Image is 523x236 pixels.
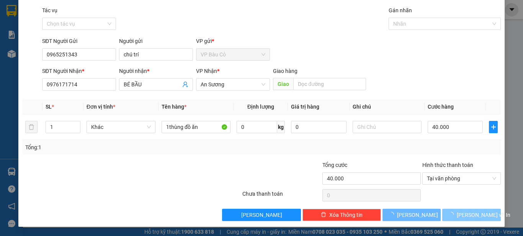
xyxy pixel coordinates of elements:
span: Đơn vị tính [87,104,115,110]
span: [PERSON_NAME] [397,211,438,219]
div: Tổng: 1 [25,143,203,152]
button: [PERSON_NAME] [382,209,441,221]
button: [PERSON_NAME] [222,209,301,221]
span: plus [489,124,497,130]
span: Tên hàng [162,104,186,110]
div: SĐT Người Gửi [42,37,116,45]
span: Giao hàng [273,68,297,74]
span: loading [389,212,397,217]
span: [PERSON_NAME] và In [457,211,510,219]
span: Tổng cước [322,162,347,168]
label: Tác vụ [42,7,57,13]
input: VD: Bàn, Ghế [162,121,230,133]
span: kg [277,121,285,133]
span: SL [46,104,52,110]
div: 30.000 [6,40,70,50]
span: user-add [182,81,188,87]
span: Cước hàng [428,104,454,110]
span: VP Nhận [196,68,217,74]
div: Người gửi [119,37,193,45]
span: Định lượng [247,104,274,110]
button: delete [25,121,38,133]
span: loading [448,212,457,217]
span: SL [78,53,89,64]
span: delete [321,212,326,218]
div: Chưa thanh toán [242,190,322,203]
input: Dọc đường [293,78,366,90]
div: đương [74,16,136,25]
span: Gửi: [7,7,18,15]
div: SĐT Người Nhận [42,67,116,75]
span: Nhận: [74,7,92,15]
button: [PERSON_NAME] và In [442,209,501,221]
input: 0 [291,121,346,133]
span: Khác [91,121,151,133]
button: plus [489,121,498,133]
div: 0949693238 [74,25,136,36]
div: An Sương [74,7,136,16]
span: An Sương [201,79,265,90]
div: Tên hàng: 1ho sơ ( : 1 ) [7,54,136,64]
div: 0388480525 [7,25,69,36]
label: Gán nhãn [389,7,412,13]
span: VP Bàu Cỏ [201,49,265,60]
div: tươi [7,16,69,25]
th: Ghi chú [350,99,425,114]
span: CR : [6,41,18,49]
span: Giá trị hàng [291,104,319,110]
div: VP gửi [196,37,270,45]
span: Tại văn phòng [427,173,496,184]
span: Xóa Thông tin [329,211,363,219]
label: Hình thức thanh toán [422,162,473,168]
input: Ghi Chú [353,121,422,133]
span: [PERSON_NAME] [241,211,282,219]
div: Người nhận [119,67,193,75]
span: Giao [273,78,293,90]
div: VP Bàu Cỏ [7,7,69,16]
button: deleteXóa Thông tin [302,209,381,221]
